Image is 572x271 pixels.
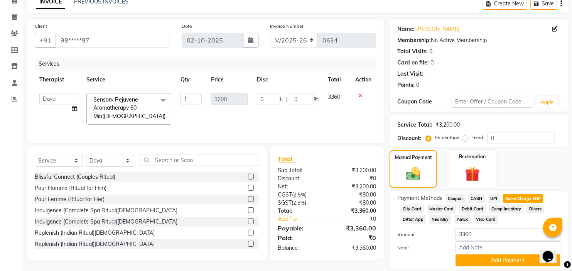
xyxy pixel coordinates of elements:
[397,36,431,44] div: Membership:
[327,244,382,252] div: ₹3,360.00
[416,25,459,33] a: [PERSON_NAME]
[293,200,305,206] span: 2.5%
[82,71,176,88] th: Service
[391,244,450,251] label: Note:
[206,71,253,88] th: Price
[336,215,382,223] div: ₹0
[323,71,351,88] th: Total
[471,134,483,141] label: Fixed
[140,154,259,166] input: Search or Scan
[459,205,486,213] span: Debit Card
[278,191,292,198] span: CGST
[35,218,177,226] div: Indulgence (Complete Spa Ritual)[DEMOGRAPHIC_DATA]
[391,231,450,238] label: Amount:
[435,121,460,129] div: ₹3,200.00
[397,121,432,129] div: Service Total:
[35,207,177,215] div: Indulgence (Complete Spa Ritual)[DEMOGRAPHIC_DATA]
[327,191,382,199] div: ₹80.00
[35,229,155,237] div: Replenish (Indian Ritual)[DEMOGRAPHIC_DATA]
[430,59,434,67] div: 0
[425,70,427,78] div: -
[459,153,486,160] label: Redemption
[327,207,382,215] div: ₹3,360.00
[286,95,288,103] span: |
[272,244,327,252] div: Balance :
[540,240,564,263] iframe: chat widget
[435,134,459,141] label: Percentage
[427,205,456,213] span: Master Card
[327,166,382,174] div: ₹3,200.00
[327,174,382,183] div: ₹0
[35,240,155,248] div: Replenish (Indian Ritual)[DEMOGRAPHIC_DATA]
[327,183,382,191] div: ₹3,200.00
[272,191,327,199] div: ( )
[489,205,524,213] span: Complimentary
[278,155,295,163] span: Total
[397,194,442,202] span: Payment Methods
[402,166,425,182] img: _cash.svg
[400,215,426,224] span: Dittor App
[35,195,105,203] div: Pour Femme (Ritual for Her)
[35,57,382,71] div: Services
[327,233,382,242] div: ₹0
[272,215,336,223] a: Add Tip
[35,33,56,47] button: +91
[272,207,327,215] div: Total:
[56,33,170,47] input: Search by Name/Mobile/Email/Code
[294,191,305,198] span: 2.5%
[537,96,559,108] button: Apply
[351,71,376,88] th: Action
[454,215,471,224] span: AmEx
[328,93,340,100] span: 3360
[468,194,485,203] span: CASH
[270,23,304,30] label: Invoice Number
[280,95,283,103] span: F
[397,98,452,106] div: Coupon Code
[397,134,421,142] div: Discount:
[314,95,319,103] span: %
[35,71,82,88] th: Therapist
[272,224,327,233] div: Payable:
[327,199,382,207] div: ₹80.00
[272,166,327,174] div: Sub Total:
[176,71,206,88] th: Qty
[397,70,423,78] div: Last Visit:
[397,59,429,67] div: Card on file:
[397,25,415,33] div: Name:
[35,23,47,30] label: Client
[461,165,484,183] img: _gift.svg
[395,154,432,161] label: Manual Payment
[272,174,327,183] div: Discount:
[278,199,292,206] span: SGST
[488,194,500,203] span: UPI
[526,205,544,213] span: Diners
[474,215,498,224] span: Visa Card
[416,81,419,89] div: 0
[182,23,192,30] label: Date
[397,81,415,89] div: Points:
[165,113,169,120] a: x
[503,194,543,203] span: Room Charge EGP
[456,254,560,266] button: Add Payment
[400,205,424,213] span: City Card
[93,96,165,120] span: Sensory Rejuvene Aromatherapy 60 Min([DEMOGRAPHIC_DATA])
[429,47,432,56] div: 0
[397,47,428,56] div: Total Visits:
[272,199,327,207] div: ( )
[327,224,382,233] div: ₹3,360.00
[429,215,451,224] span: NearBuy
[456,241,560,253] input: Add Note
[445,194,465,203] span: Coupon
[456,229,560,241] input: Amount
[452,96,533,108] input: Enter Offer / Coupon Code
[272,183,327,191] div: Net:
[252,71,323,88] th: Disc
[35,173,115,181] div: Blissful Connect (Couples Ritual)
[35,184,106,192] div: Pour Homme (Ritual for Him)
[272,233,327,242] div: Paid:
[397,36,560,44] div: No Active Membership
